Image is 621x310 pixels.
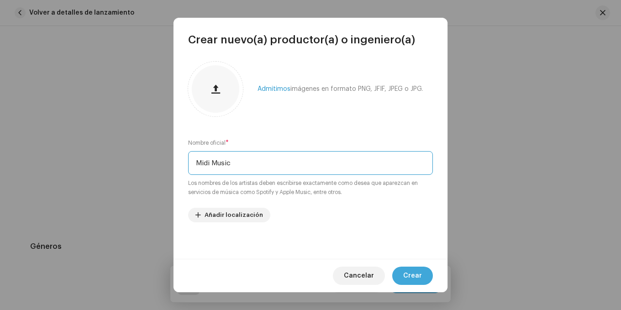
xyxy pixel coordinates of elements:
span: imágenes en formato PNG, JFIF, JPEG o JPG. [290,86,423,92]
button: Cancelar [333,267,385,285]
input: Nombre oficial [188,151,433,175]
small: Nombre oficial [188,138,226,147]
button: Crear [392,267,433,285]
div: Admitimos [258,85,423,93]
span: Cancelar [344,267,374,285]
span: Crear nuevo(a) productor(a) o ingeniero(a) [188,32,415,47]
span: Crear [403,267,422,285]
small: Los nombres de los artistas deben escribirse exactamente como desea que aparezcan en servicios de... [188,179,433,197]
button: Añadir localización [188,208,270,222]
span: Añadir localización [205,206,263,224]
